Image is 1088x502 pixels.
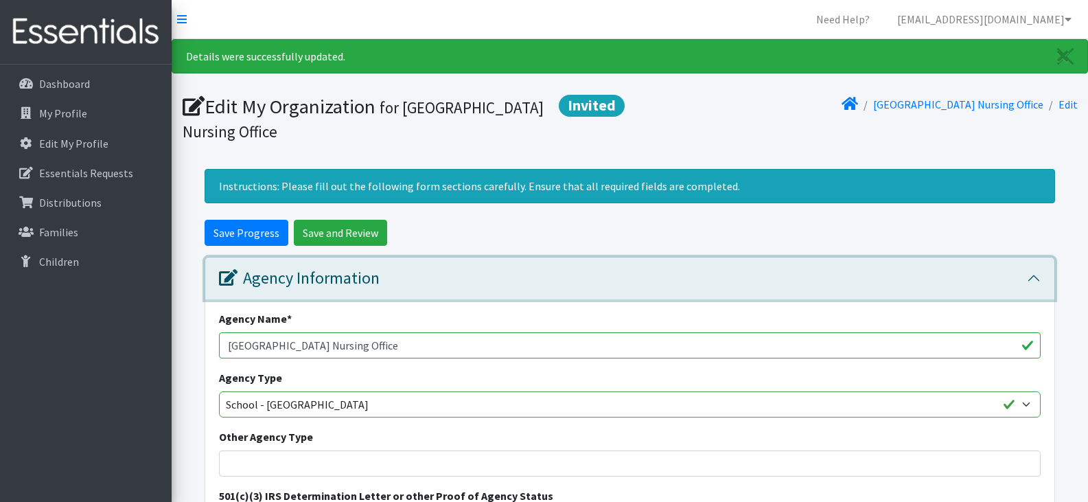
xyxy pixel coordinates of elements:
[873,98,1043,111] a: [GEOGRAPHIC_DATA] Nursing Office
[39,166,133,180] p: Essentials Requests
[183,98,544,141] small: for [GEOGRAPHIC_DATA] Nursing Office
[219,269,380,288] div: Agency Information
[886,5,1083,33] a: [EMAIL_ADDRESS][DOMAIN_NAME]
[1043,40,1087,73] a: Close
[559,95,625,117] span: Invited
[39,196,102,209] p: Distributions
[1058,98,1078,111] a: Edit
[205,258,1054,299] button: Agency Information
[39,255,79,269] p: Children
[39,137,108,150] p: Edit My Profile
[205,169,1055,203] div: Instructions: Please fill out the following form sections carefully. Ensure that all required fie...
[5,130,166,157] a: Edit My Profile
[5,9,166,55] img: HumanEssentials
[5,218,166,246] a: Families
[5,159,166,187] a: Essentials Requests
[287,312,292,326] abbr: required
[39,77,90,91] p: Dashboard
[39,225,78,239] p: Families
[5,248,166,275] a: Children
[219,369,282,386] label: Agency Type
[172,39,1088,73] div: Details were successfully updated.
[805,5,881,33] a: Need Help?
[219,429,313,445] label: Other Agency Type
[294,220,387,246] input: Save and Review
[5,189,166,216] a: Distributions
[5,70,166,98] a: Dashboard
[5,100,166,127] a: My Profile
[205,220,288,246] input: Save Progress
[219,310,292,327] label: Agency Name
[183,95,625,142] h1: Edit My Organization
[39,106,87,120] p: My Profile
